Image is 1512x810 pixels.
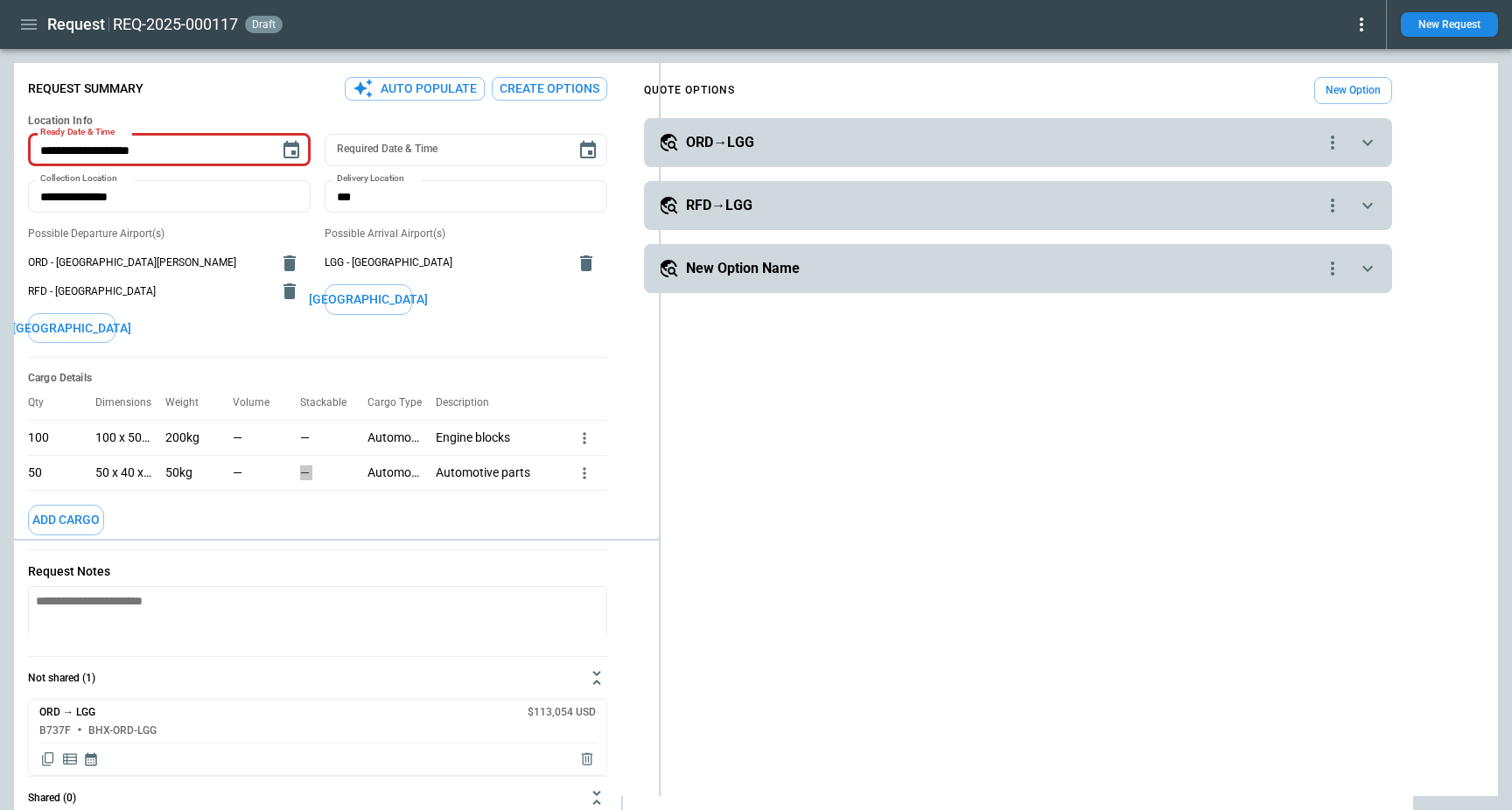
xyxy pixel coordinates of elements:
h2: REQ-2025-000117 [113,14,238,35]
p: Request Summary [28,81,143,96]
label: Delivery Location [337,172,404,185]
button: [GEOGRAPHIC_DATA] [28,313,115,344]
p: Qty [28,396,58,409]
span: RFD - [GEOGRAPHIC_DATA] [28,284,269,299]
span: draft [248,18,279,31]
p: Volume [233,396,283,409]
span: LGG - [GEOGRAPHIC_DATA] [325,255,565,270]
p: Possible Departure Airport(s) [28,227,311,241]
button: Add Cargo [28,505,104,535]
h4: QUOTE OPTIONS [644,87,735,94]
button: Choose date, selected date is Sep 5, 2025 [274,133,309,168]
div: quote-option-actions [1322,195,1343,216]
p: — [233,465,242,480]
span: ORD - [GEOGRAPHIC_DATA][PERSON_NAME] [28,255,269,270]
h5: New Option Name [686,259,800,278]
p: Weight [165,396,213,409]
button: Auto Populate [345,77,485,101]
button: New Option Namequote-option-actions [658,258,1378,279]
button: Choose date [570,133,605,168]
div: Automotive parts [436,455,576,490]
h6: Shared (0) [28,793,76,804]
div: Not shared (1) [28,699,607,776]
p: 50kg [165,465,192,480]
h5: ORD→LGG [686,133,754,152]
button: New Request [1401,12,1498,37]
h5: RFD→LGG [686,196,752,215]
h6: BHX-ORD-LGG [88,725,157,737]
div: 100 x 50 x 50cm [95,420,165,455]
h6: ORD → LGG [39,707,95,718]
button: ORD→LGGquote-option-actions [658,132,1378,153]
button: delete [569,246,604,281]
h1: Request [47,14,105,35]
button: [GEOGRAPHIC_DATA] [325,284,412,315]
label: Collection Location [40,172,117,185]
button: more [576,429,593,447]
p: Stackable [300,396,360,409]
p: — [300,465,310,480]
span: Delete quote [578,751,596,768]
h6: Cargo Details [28,372,607,385]
button: New Option [1314,77,1392,104]
label: Ready Date & Time [40,126,115,139]
h6: Location Info [28,115,607,128]
p: 50 [28,465,42,480]
span: Display quote schedule [83,751,99,768]
div: Engine blocks [436,420,576,455]
p: Dimensions [95,396,165,409]
button: delete [272,246,307,281]
p: Request Notes [28,564,607,579]
button: Not shared (1) [28,657,607,699]
p: 100 x 50 x 50cm [95,430,151,445]
p: Possible Arrival Airport(s) [325,227,607,241]
div: quote-option-actions [1322,258,1343,279]
p: Automotive [367,465,422,480]
p: Automotive parts [436,465,562,480]
p: 200kg [165,430,199,445]
button: Create Options [492,77,607,101]
button: RFD→LGGquote-option-actions [658,195,1378,216]
div: Automotive [367,455,436,490]
p: Automotive [367,430,422,445]
span: Display detailed quote content [61,751,79,768]
p: Cargo Type [367,396,436,409]
button: delete [272,274,307,309]
div: scrollable content [623,70,1413,300]
span: Copy quote content [39,751,57,768]
p: Description [436,396,503,409]
p: — [300,430,310,445]
p: Engine blocks [436,430,562,445]
h6: $113,054 USD [528,707,596,718]
button: more [576,464,593,482]
h6: Not shared (1) [28,673,95,684]
p: 50 x 40 x 35cm [95,465,151,480]
p: — [233,430,242,445]
div: Automotive [367,420,436,455]
p: 100 [28,430,49,445]
h6: B737F [39,725,71,737]
div: quote-option-actions [1322,132,1343,153]
div: 50 x 40 x 35cm [95,455,165,490]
